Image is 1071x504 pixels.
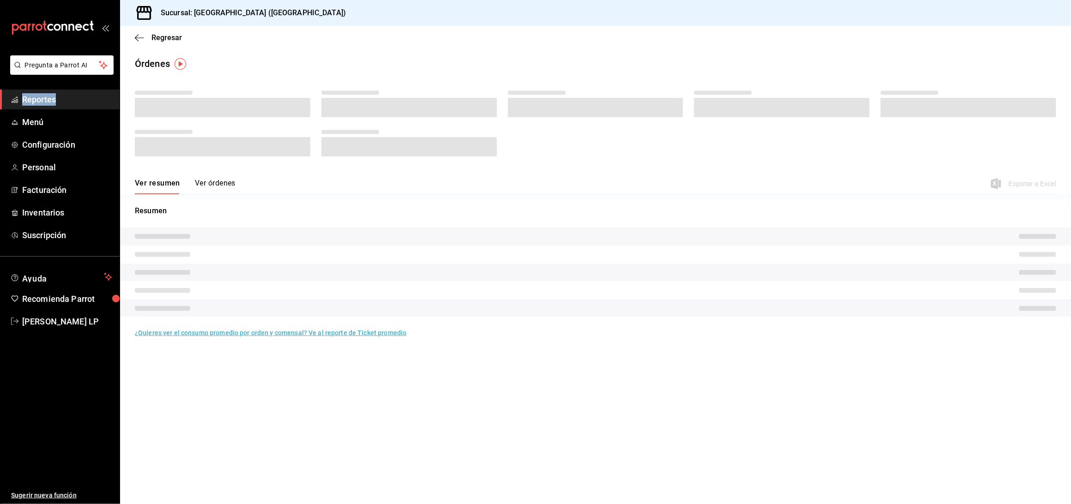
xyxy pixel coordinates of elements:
button: open_drawer_menu [102,24,109,31]
span: Configuración [22,138,112,151]
span: Personal [22,161,112,174]
span: Sugerir nueva función [11,491,112,500]
button: Ver resumen [135,179,180,194]
div: navigation tabs [135,179,236,194]
span: [PERSON_NAME] LP [22,315,112,328]
h3: Sucursal: [GEOGRAPHIC_DATA] ([GEOGRAPHIC_DATA]) [153,7,346,18]
span: Menú [22,116,112,128]
span: Ayuda [22,271,100,282]
img: Tooltip marker [175,58,186,70]
button: Regresar [135,33,182,42]
span: Reportes [22,93,112,106]
span: Suscripción [22,229,112,241]
p: Resumen [135,205,1056,216]
span: Pregunta a Parrot AI [25,60,99,70]
span: Recomienda Parrot [22,293,112,305]
span: Facturación [22,184,112,196]
span: Inventarios [22,206,112,219]
span: Regresar [151,33,182,42]
a: Pregunta a Parrot AI [6,67,114,77]
button: Ver órdenes [195,179,236,194]
a: ¿Quieres ver el consumo promedio por orden y comensal? Ve al reporte de Ticket promedio [135,329,406,336]
button: Pregunta a Parrot AI [10,55,114,75]
div: Órdenes [135,57,170,71]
